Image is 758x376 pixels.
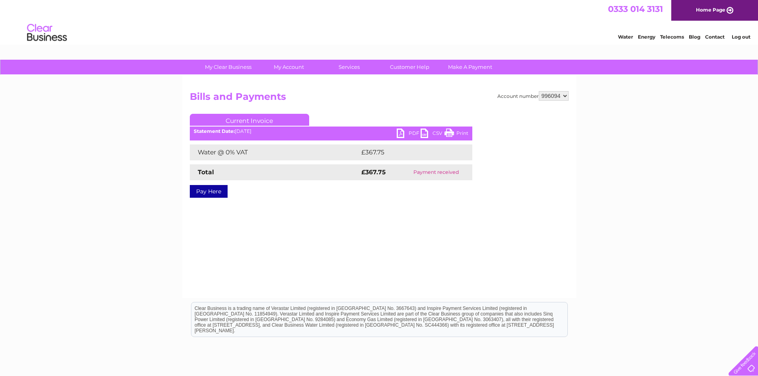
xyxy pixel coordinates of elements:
a: PDF [397,129,421,140]
div: Clear Business is a trading name of Verastar Limited (registered in [GEOGRAPHIC_DATA] No. 3667643... [191,4,567,39]
div: Account number [497,91,569,101]
a: Customer Help [377,60,442,74]
a: Energy [638,34,655,40]
a: Telecoms [660,34,684,40]
b: Statement Date: [194,128,235,134]
a: Water [618,34,633,40]
strong: Total [198,168,214,176]
a: Contact [705,34,725,40]
a: Print [444,129,468,140]
td: Payment received [400,164,472,180]
a: My Clear Business [195,60,261,74]
td: £367.75 [359,144,458,160]
a: Make A Payment [437,60,503,74]
h2: Bills and Payments [190,91,569,106]
a: Services [316,60,382,74]
a: Pay Here [190,185,228,198]
a: My Account [256,60,322,74]
a: Log out [732,34,750,40]
a: CSV [421,129,444,140]
strong: £367.75 [361,168,386,176]
td: Water @ 0% VAT [190,144,359,160]
a: Current Invoice [190,114,309,126]
a: Blog [689,34,700,40]
img: logo.png [27,21,67,45]
div: [DATE] [190,129,472,134]
a: 0333 014 3131 [608,4,663,14]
